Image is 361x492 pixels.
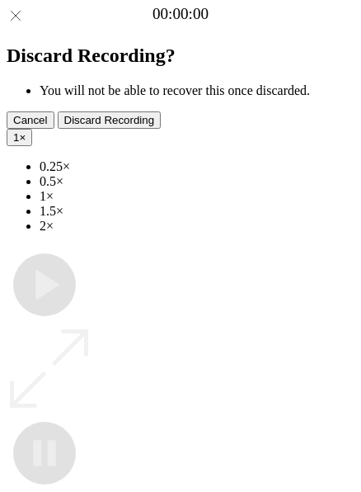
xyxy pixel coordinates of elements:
[7,129,32,146] button: 1×
[40,189,354,204] li: 1×
[152,5,209,23] a: 00:00:00
[13,131,19,144] span: 1
[58,111,162,129] button: Discard Recording
[40,174,354,189] li: 0.5×
[7,111,54,129] button: Cancel
[40,219,354,234] li: 2×
[40,204,354,219] li: 1.5×
[40,83,354,98] li: You will not be able to recover this once discarded.
[7,45,354,67] h2: Discard Recording?
[40,159,354,174] li: 0.25×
